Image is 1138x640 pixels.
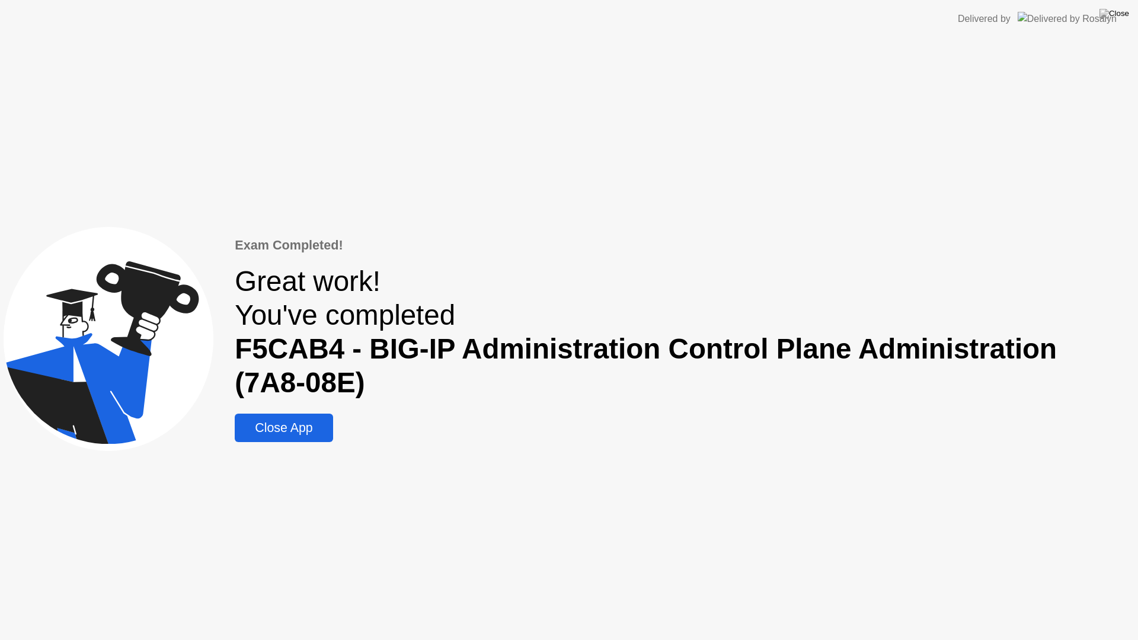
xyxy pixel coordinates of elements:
div: Delivered by [958,12,1011,26]
b: F5CAB4 - BIG-IP Administration Control Plane Administration (7A8-08E) [235,333,1057,398]
button: Close App [235,414,333,442]
div: Close App [238,421,329,436]
div: Great work! You've completed [235,264,1134,399]
img: Close [1099,9,1129,18]
div: Exam Completed! [235,236,1134,255]
img: Delivered by Rosalyn [1018,12,1117,25]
